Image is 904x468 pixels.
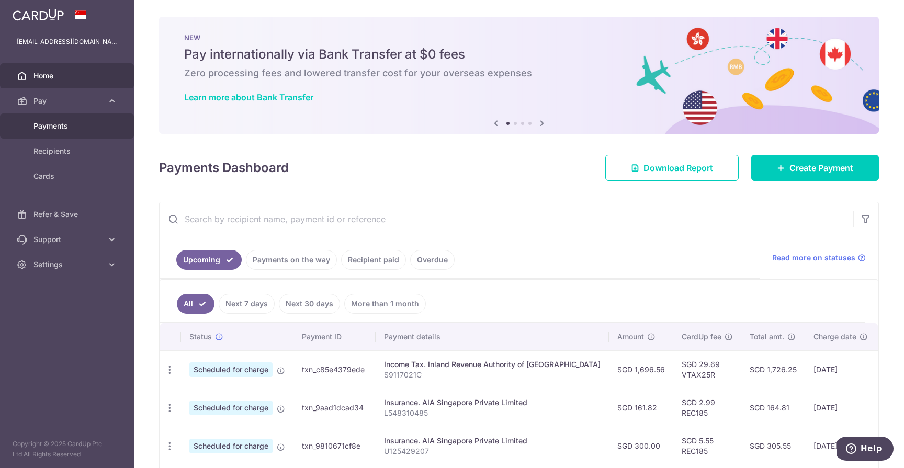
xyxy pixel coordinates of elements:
[33,171,103,181] span: Cards
[384,359,601,370] div: Income Tax. Inland Revenue Authority of [GEOGRAPHIC_DATA]
[617,332,644,342] span: Amount
[772,253,855,263] span: Read more on statuses
[805,427,876,465] td: [DATE]
[293,350,376,389] td: txn_c85e4379ede
[189,439,273,453] span: Scheduled for charge
[13,8,64,21] img: CardUp
[17,37,117,47] p: [EMAIL_ADDRESS][DOMAIN_NAME]
[384,397,601,408] div: Insurance. AIA Singapore Private Limited
[159,158,289,177] h4: Payments Dashboard
[609,427,673,465] td: SGD 300.00
[682,332,721,342] span: CardUp fee
[384,370,601,380] p: S9117021C
[189,332,212,342] span: Status
[341,250,406,270] a: Recipient paid
[33,234,103,245] span: Support
[673,389,741,427] td: SGD 2.99 REC185
[33,209,103,220] span: Refer & Save
[376,323,609,350] th: Payment details
[160,202,853,236] input: Search by recipient name, payment id or reference
[293,323,376,350] th: Payment ID
[772,253,866,263] a: Read more on statuses
[184,46,854,63] h5: Pay internationally via Bank Transfer at $0 fees
[33,121,103,131] span: Payments
[189,401,273,415] span: Scheduled for charge
[643,162,713,174] span: Download Report
[189,362,273,377] span: Scheduled for charge
[33,71,103,81] span: Home
[33,96,103,106] span: Pay
[805,350,876,389] td: [DATE]
[176,250,242,270] a: Upcoming
[813,332,856,342] span: Charge date
[384,436,601,446] div: Insurance. AIA Singapore Private Limited
[246,250,337,270] a: Payments on the way
[384,408,601,418] p: L548310485
[805,389,876,427] td: [DATE]
[293,427,376,465] td: txn_9810671cf8e
[789,162,853,174] span: Create Payment
[410,250,455,270] a: Overdue
[673,427,741,465] td: SGD 5.55 REC185
[184,92,313,102] a: Learn more about Bank Transfer
[293,389,376,427] td: txn_9aad1dcad34
[837,437,894,463] iframe: Opens a widget where you can find more information
[750,332,784,342] span: Total amt.
[384,446,601,456] p: U125429207
[605,155,739,181] a: Download Report
[741,427,805,465] td: SGD 305.55
[741,389,805,427] td: SGD 164.81
[219,294,275,314] a: Next 7 days
[33,259,103,270] span: Settings
[751,155,879,181] a: Create Payment
[177,294,214,314] a: All
[344,294,426,314] a: More than 1 month
[33,146,103,156] span: Recipients
[673,350,741,389] td: SGD 29.69 VTAX25R
[279,294,340,314] a: Next 30 days
[184,67,854,79] h6: Zero processing fees and lowered transfer cost for your overseas expenses
[609,389,673,427] td: SGD 161.82
[159,17,879,134] img: Bank transfer banner
[184,33,854,42] p: NEW
[741,350,805,389] td: SGD 1,726.25
[609,350,673,389] td: SGD 1,696.56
